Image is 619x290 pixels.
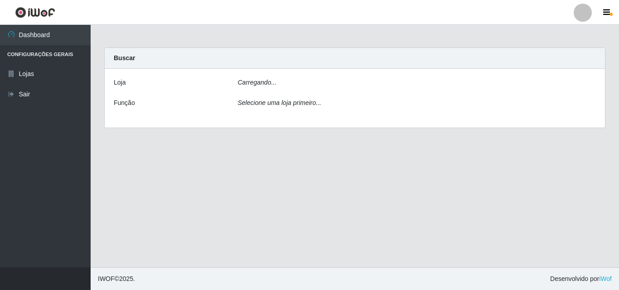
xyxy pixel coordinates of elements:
[238,79,277,86] i: Carregando...
[15,7,55,18] img: CoreUI Logo
[98,274,135,284] span: © 2025 .
[114,98,135,108] label: Função
[114,54,135,62] strong: Buscar
[550,274,612,284] span: Desenvolvido por
[599,275,612,282] a: iWof
[114,78,126,87] label: Loja
[98,275,115,282] span: IWOF
[238,99,321,106] i: Selecione uma loja primeiro...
